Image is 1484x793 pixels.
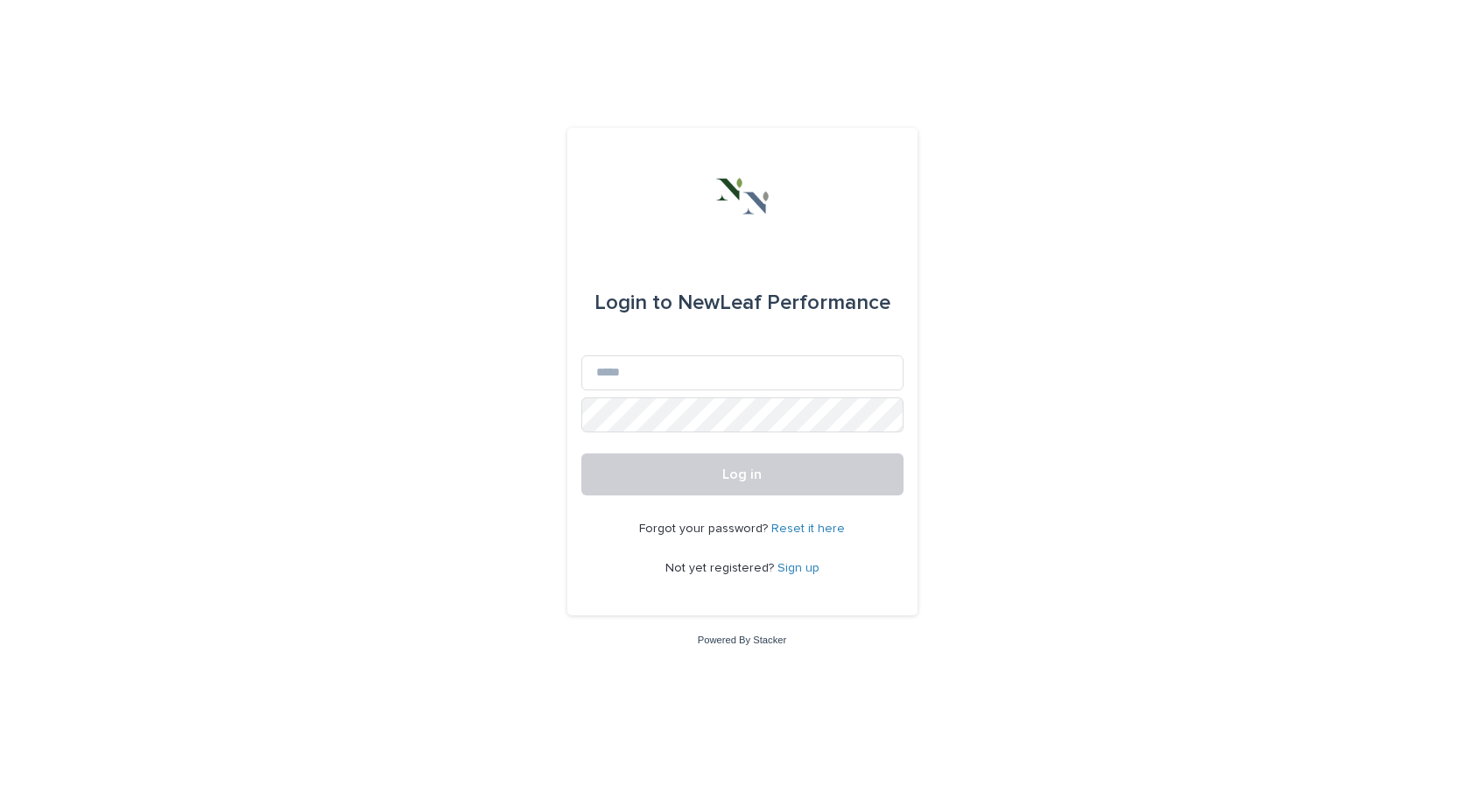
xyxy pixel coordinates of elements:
a: Powered By Stacker [698,635,786,645]
span: Log in [722,467,762,481]
span: Forgot your password? [639,523,771,535]
span: Login to [594,292,672,313]
a: Reset it here [771,523,845,535]
span: Not yet registered? [665,562,777,574]
img: 3bAFpBnQQY6ys9Fa9hsD [716,170,769,222]
button: Log in [581,453,904,495]
a: Sign up [777,562,819,574]
div: NewLeaf Performance [594,278,890,327]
